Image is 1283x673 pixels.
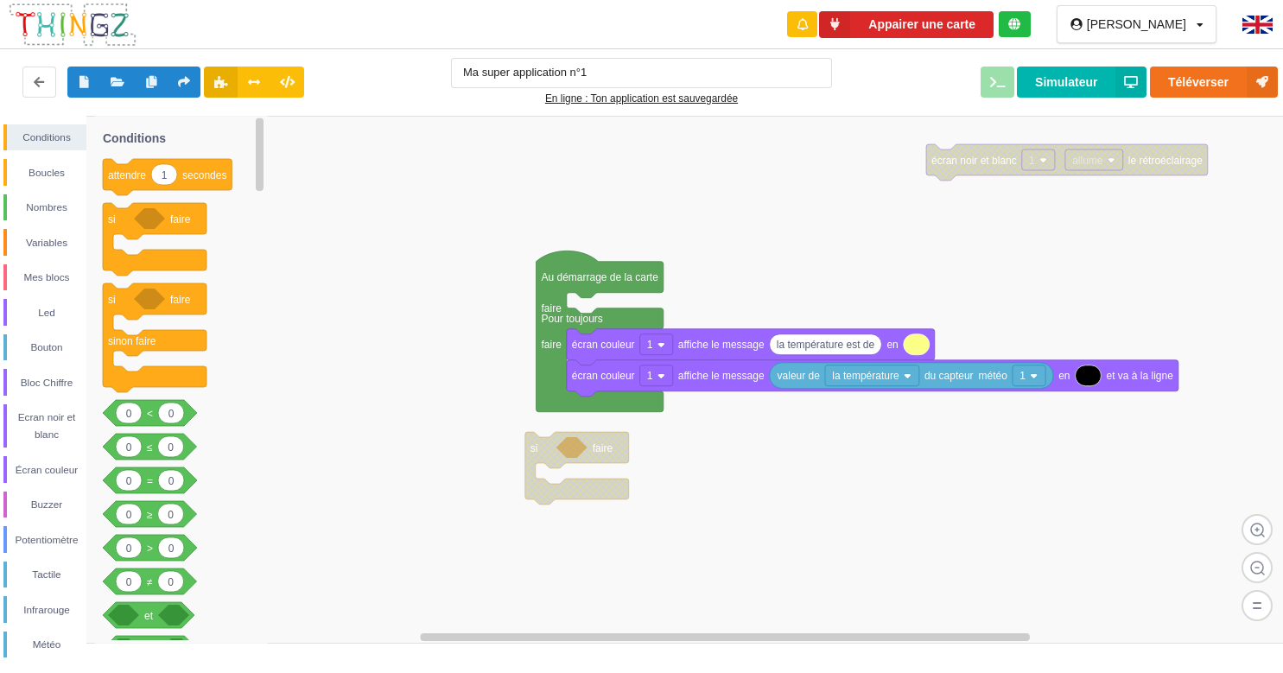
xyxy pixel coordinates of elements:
[126,576,132,588] text: 0
[819,11,994,38] button: Appairer une carte
[108,294,116,306] text: si
[1242,16,1273,34] img: gb.png
[147,441,153,454] text: ≤
[108,335,156,347] text: sinon faire
[7,374,86,391] div: Bloc Chiffre
[147,509,153,521] text: ≥
[170,213,191,225] text: faire
[886,339,898,351] text: en
[1150,67,1278,98] button: Téléverser
[168,408,175,420] text: 0
[572,370,635,382] text: écran couleur
[170,294,191,306] text: faire
[777,339,875,351] text: la température est de
[924,370,974,382] text: du capteur
[647,339,653,351] text: 1
[678,339,765,351] text: affiche le message
[542,302,562,314] text: faire
[7,461,86,479] div: Écran couleur
[7,339,86,356] div: Bouton
[572,339,635,351] text: écran couleur
[1058,370,1070,382] text: en
[678,370,765,382] text: affiche le message
[7,234,86,251] div: Variables
[168,543,175,555] text: 0
[147,576,153,588] text: ≠
[147,543,153,555] text: >
[1128,155,1203,167] text: le rétroéclairage
[144,610,154,622] text: et
[126,441,132,454] text: 0
[7,409,86,443] div: Ecran noir et blanc
[168,509,174,521] text: 0
[147,408,153,420] text: <
[778,370,821,382] text: valeur de
[7,199,86,216] div: Nombres
[7,269,86,286] div: Mes blocs
[147,475,153,487] text: =
[7,636,86,653] div: Météo
[1017,67,1146,98] button: Simulateur
[168,475,175,487] text: 0
[931,155,1017,167] text: écran noir et blanc
[530,442,538,454] text: si
[126,509,132,521] text: 0
[647,370,653,382] text: 1
[1072,155,1103,167] text: allume
[162,169,168,181] text: 1
[103,131,166,145] text: Conditions
[108,169,146,181] text: attendre
[999,11,1031,37] div: Tu es connecté au serveur de création de Thingz
[7,601,86,619] div: Infrarouge
[108,213,116,225] text: si
[126,408,132,420] text: 0
[541,313,602,325] text: Pour toujours
[542,339,562,351] text: faire
[182,169,226,181] text: secondes
[168,576,174,588] text: 0
[7,531,86,549] div: Potentiomètre
[7,496,86,513] div: Buzzer
[451,90,832,107] div: En ligne : Ton application est sauvegardée
[1106,370,1173,382] text: et va à la ligne
[8,2,137,48] img: thingz_logo.png
[1019,370,1026,382] text: 1
[979,370,1008,382] text: météo
[1087,18,1186,30] div: [PERSON_NAME]
[541,271,658,283] text: Au démarrage de la carte
[7,304,86,321] div: Led
[126,475,132,487] text: 0
[168,441,174,454] text: 0
[126,543,132,555] text: 0
[7,129,86,146] div: Conditions
[593,442,613,454] text: faire
[7,164,86,181] div: Boucles
[1029,155,1035,167] text: 1
[832,370,899,382] text: la température
[7,566,86,583] div: Tactile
